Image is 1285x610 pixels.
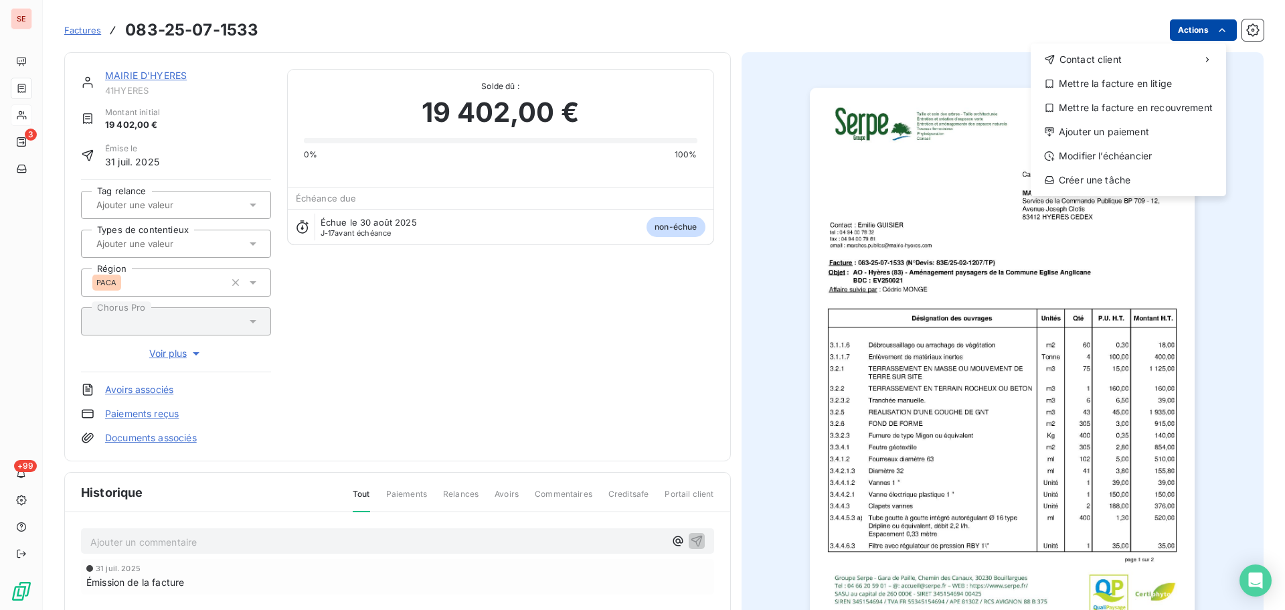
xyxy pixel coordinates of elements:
div: Modifier l’échéancier [1036,145,1221,167]
div: Mettre la facture en recouvrement [1036,97,1221,119]
div: Actions [1031,44,1226,196]
div: Mettre la facture en litige [1036,73,1221,94]
span: Contact client [1059,53,1122,66]
div: Créer une tâche [1036,169,1221,191]
div: Ajouter un paiement [1036,121,1221,143]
